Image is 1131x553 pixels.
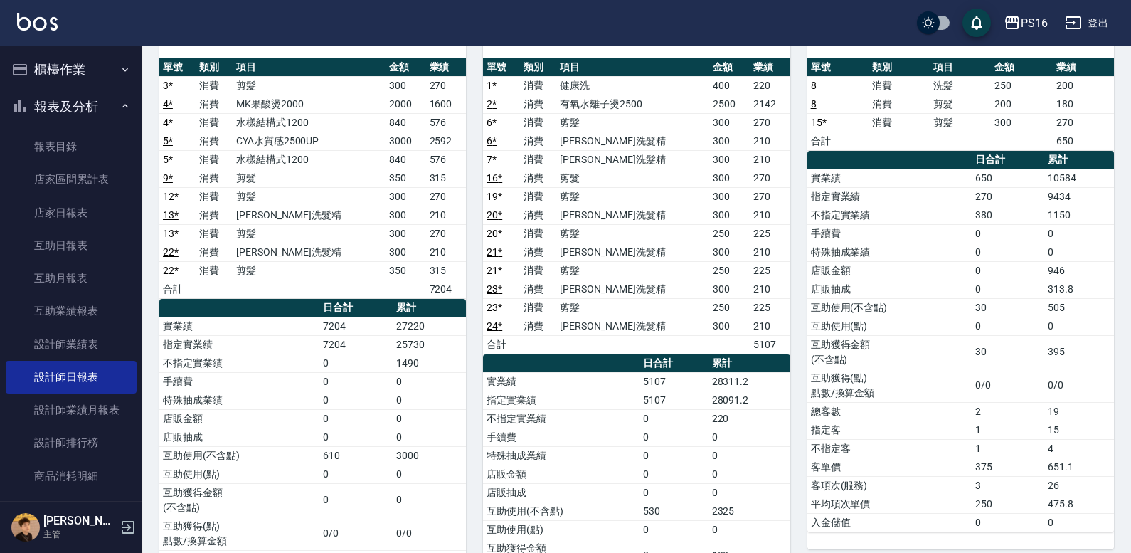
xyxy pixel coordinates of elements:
td: 9434 [1044,187,1114,206]
td: 15 [1044,421,1114,439]
td: 350 [386,261,426,280]
td: 剪髮 [556,113,709,132]
td: 5107 [639,372,708,391]
td: 475.8 [1044,495,1114,513]
th: 金額 [386,58,426,77]
td: 225 [750,298,790,317]
td: 0 [1044,243,1114,261]
td: 0 [319,465,393,483]
td: 5107 [639,391,708,409]
a: 設計師業績表 [6,328,137,361]
td: 380 [972,206,1044,224]
td: 水樣結構式1200 [233,113,386,132]
td: 350 [386,169,426,187]
td: 270 [1053,113,1114,132]
td: 2 [972,402,1044,421]
td: 不指定客 [807,439,972,458]
td: 0 [708,446,790,465]
td: 互助獲得金額 (不含點) [807,335,972,369]
td: 30 [972,335,1044,369]
td: 消費 [520,206,556,224]
a: 設計師業績月報表 [6,394,137,426]
td: 7204 [319,335,393,354]
td: 7204 [319,317,393,335]
td: 300 [709,317,750,335]
td: 210 [750,206,790,224]
td: 互助使用(點) [807,317,972,335]
td: 不指定實業績 [483,409,639,428]
td: 指定客 [807,421,972,439]
td: 剪髮 [930,95,991,113]
td: 840 [386,150,426,169]
td: 0 [393,428,466,446]
td: 5107 [750,335,790,354]
td: 不指定實業績 [807,206,972,224]
td: 消費 [869,76,930,95]
a: 單一服務項目查詢 [6,493,137,525]
th: 項目 [556,58,709,77]
td: 消費 [196,95,232,113]
th: 累計 [708,354,790,373]
td: 0 [319,354,393,372]
td: 2500 [709,95,750,113]
td: 互助使用(點) [159,465,319,483]
td: [PERSON_NAME]洗髮精 [556,206,709,224]
td: 180 [1053,95,1114,113]
th: 類別 [196,58,232,77]
td: 300 [709,113,750,132]
td: 手續費 [159,372,319,391]
a: 設計師排行榜 [6,426,137,459]
td: 400 [709,76,750,95]
td: 2592 [426,132,467,150]
td: 250 [991,76,1052,95]
td: 合計 [159,280,196,298]
td: 26 [1044,476,1114,495]
td: 消費 [520,150,556,169]
td: 剪髮 [233,76,386,95]
td: 消費 [520,95,556,113]
td: 0 [639,428,708,446]
td: 剪髮 [930,113,991,132]
td: 300 [386,224,426,243]
td: 3000 [386,132,426,150]
td: 0 [639,446,708,465]
td: 270 [750,169,790,187]
td: 1 [972,421,1044,439]
a: 互助日報表 [6,229,137,262]
td: 270 [750,113,790,132]
td: 270 [972,187,1044,206]
td: 互助使用(不含點) [483,502,639,520]
td: 剪髮 [556,169,709,187]
th: 項目 [930,58,991,77]
td: 610 [319,446,393,465]
td: 300 [386,243,426,261]
td: 店販金額 [807,261,972,280]
td: 消費 [196,243,232,261]
td: 576 [426,113,467,132]
td: 0 [972,513,1044,532]
td: 3 [972,476,1044,495]
td: 315 [426,261,467,280]
td: 消費 [196,132,232,150]
td: 300 [386,76,426,95]
td: 0 [319,391,393,409]
td: 0 [639,465,708,483]
td: [PERSON_NAME]洗髮精 [556,150,709,169]
td: 651.1 [1044,458,1114,476]
td: 270 [426,76,467,95]
td: 30 [972,298,1044,317]
a: 店家區間累計表 [6,163,137,196]
td: 210 [750,132,790,150]
td: 剪髮 [233,187,386,206]
td: 28311.2 [708,372,790,391]
th: 單號 [807,58,869,77]
td: 0 [393,372,466,391]
td: 消費 [196,187,232,206]
td: 互助使用(點) [483,520,639,539]
table: a dense table [807,151,1114,532]
td: 0 [393,409,466,428]
td: 實業績 [483,372,639,391]
td: 指定實業績 [807,187,972,206]
td: 0 [1044,317,1114,335]
td: 530 [639,502,708,520]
